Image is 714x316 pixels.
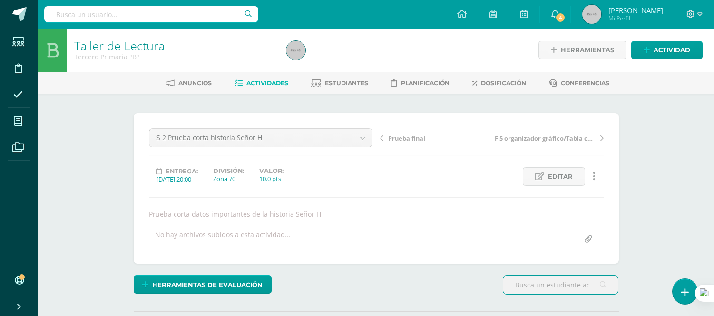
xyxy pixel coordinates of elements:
[235,76,288,91] a: Actividades
[388,134,425,143] span: Prueba final
[401,79,450,86] span: Planificación
[325,79,368,86] span: Estudiantes
[134,275,272,294] a: Herramientas de evaluación
[74,52,275,61] div: Tercero Primaria 'B'
[608,14,663,22] span: Mi Perfil
[380,133,492,143] a: Prueba final
[608,6,663,15] span: [PERSON_NAME]
[166,76,212,91] a: Anuncios
[156,175,198,183] div: [DATE] 20:00
[166,168,198,175] span: Entrega:
[152,276,263,294] span: Herramientas de evaluación
[391,76,450,91] a: Planificación
[582,5,601,24] img: 45x45
[311,76,368,91] a: Estudiantes
[555,12,566,23] span: 4
[481,79,526,86] span: Dosificación
[149,129,372,147] a: S 2 Prueba corta historia Señor H
[472,76,526,91] a: Dosificación
[145,210,607,219] div: Prueba corta datos importantes de la historia Señor H
[74,38,165,54] a: Taller de Lectura
[548,168,573,185] span: Editar
[549,76,609,91] a: Conferencias
[561,79,609,86] span: Conferencias
[503,276,618,294] input: Busca un estudiante aquí...
[246,79,288,86] span: Actividades
[654,41,690,59] span: Actividad
[492,133,604,143] a: F 5 organizador gráfico/Tabla comparativa
[561,41,614,59] span: Herramientas
[213,174,244,183] div: Zona 70
[156,129,347,147] span: S 2 Prueba corta historia Señor H
[286,41,305,60] img: 45x45
[259,174,284,183] div: 10.0 pts
[538,41,626,59] a: Herramientas
[213,167,244,174] label: División:
[44,6,258,22] input: Busca un usuario...
[631,41,703,59] a: Actividad
[495,134,596,143] span: F 5 organizador gráfico/Tabla comparativa
[155,230,291,249] div: No hay archivos subidos a esta actividad...
[259,167,284,174] label: Valor:
[74,39,275,52] h1: Taller de Lectura
[178,79,212,86] span: Anuncios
